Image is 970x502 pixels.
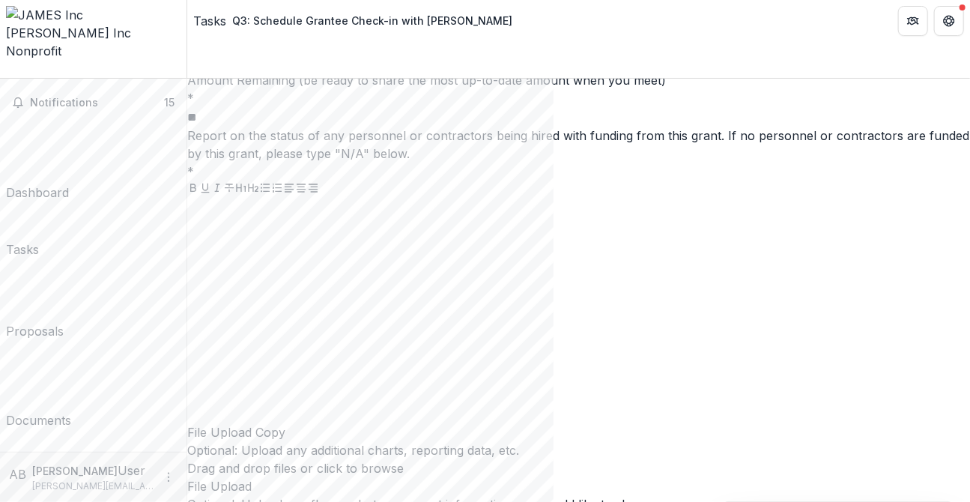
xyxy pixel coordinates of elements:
[6,208,39,258] a: Tasks
[160,468,178,486] button: More
[223,182,235,194] button: Strike
[193,12,226,30] a: Tasks
[6,91,181,115] button: Notifications15
[211,182,223,194] button: Italicize
[6,121,69,202] a: Dashboard
[164,96,175,109] span: 15
[187,459,404,477] p: Drag and drop files or
[259,182,271,194] button: Bullet List
[199,182,211,194] button: Underline
[32,480,154,493] p: [PERSON_NAME][EMAIL_ADDRESS][DOMAIN_NAME]
[32,463,118,479] p: [PERSON_NAME]
[193,10,518,31] nav: breadcrumb
[187,71,970,89] p: Amount Remaining (be ready to share the most up-to-date amount when you meet)
[247,182,259,194] button: Heading 2
[6,322,64,340] div: Proposals
[6,6,181,24] img: JAMES Inc
[6,411,71,429] div: Documents
[6,184,69,202] div: Dashboard
[6,24,181,42] div: [PERSON_NAME] Inc
[307,182,319,194] button: Align Right
[934,6,964,36] button: Get Help
[187,441,970,459] div: Optional: Upload any additional charts, reporting data, etc.
[6,346,71,429] a: Documents
[232,13,512,28] div: Q3: Schedule Grantee Check-in with [PERSON_NAME]
[6,264,64,340] a: Proposals
[235,182,247,194] button: Heading 1
[30,97,164,109] span: Notifications
[6,43,61,58] span: Nonprofit
[898,6,928,36] button: Partners
[187,127,970,163] p: Report on the status of any personnel or contractors being hired with funding from this grant. If...
[6,241,39,258] div: Tasks
[317,461,404,476] span: click to browse
[295,182,307,194] button: Align Center
[9,465,26,483] div: Alisa Bell
[271,182,283,194] button: Ordered List
[187,423,970,441] p: File Upload Copy
[118,462,145,480] p: User
[187,182,199,194] button: Bold
[283,182,295,194] button: Align Left
[187,477,970,495] p: File Upload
